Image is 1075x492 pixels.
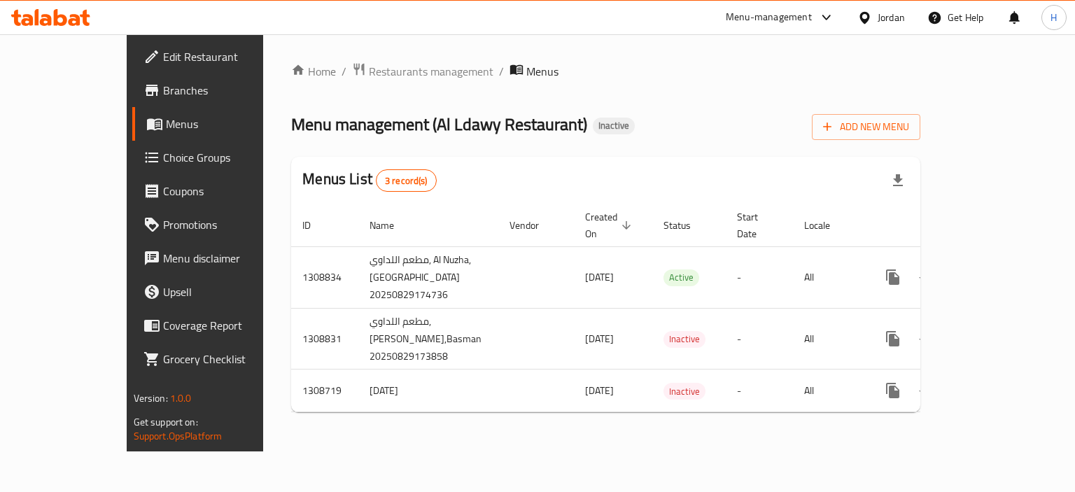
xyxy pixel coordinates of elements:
table: enhanced table [291,204,1022,413]
span: Edit Restaurant [163,48,295,65]
span: Coverage Report [163,317,295,334]
span: Add New Menu [823,118,909,136]
td: All [793,308,865,370]
span: Grocery Checklist [163,351,295,367]
button: Change Status [910,322,943,356]
li: / [499,63,504,80]
h2: Menus List [302,169,436,192]
td: - [726,308,793,370]
td: مطعم اللداوي, Al Nuzha,[GEOGRAPHIC_DATA] 20250829174736 [358,246,498,308]
span: Get support on: [134,413,198,431]
span: [DATE] [585,268,614,286]
span: Locale [804,217,848,234]
nav: breadcrumb [291,62,920,80]
div: Menu-management [726,9,812,26]
td: - [726,370,793,412]
a: Home [291,63,336,80]
span: Version: [134,389,168,407]
td: 1308719 [291,370,358,412]
span: Inactive [663,331,705,347]
span: ID [302,217,329,234]
a: Edit Restaurant [132,40,307,73]
a: Branches [132,73,307,107]
span: Promotions [163,216,295,233]
td: [DATE] [358,370,498,412]
td: All [793,246,865,308]
div: Total records count [376,169,437,192]
button: Change Status [910,374,943,407]
span: Inactive [593,120,635,132]
div: Active [663,269,699,286]
a: Upsell [132,275,307,309]
span: Upsell [163,283,295,300]
span: Menu management ( Al Ldawy Restaurant ) [291,108,587,140]
span: Inactive [663,384,705,400]
div: Jordan [878,10,905,25]
span: H [1051,10,1057,25]
a: Grocery Checklist [132,342,307,376]
button: Change Status [910,260,943,294]
span: 1.0.0 [170,389,192,407]
span: Status [663,217,709,234]
a: Coverage Report [132,309,307,342]
span: Restaurants management [369,63,493,80]
button: more [876,322,910,356]
span: Branches [163,82,295,99]
a: Promotions [132,208,307,241]
span: Menus [166,115,295,132]
span: 3 record(s) [377,174,436,188]
a: Coupons [132,174,307,208]
a: Menus [132,107,307,141]
button: more [876,374,910,407]
button: Add New Menu [812,114,920,140]
a: Support.OpsPlatform [134,427,223,445]
span: Vendor [510,217,557,234]
span: Name [370,217,412,234]
th: Actions [865,204,1022,247]
td: - [726,246,793,308]
span: Menu disclaimer [163,250,295,267]
button: more [876,260,910,294]
span: Start Date [737,209,776,242]
span: Choice Groups [163,149,295,166]
li: / [342,63,346,80]
div: Inactive [593,118,635,134]
span: Created On [585,209,635,242]
div: Export file [881,164,915,197]
a: Menu disclaimer [132,241,307,275]
div: Inactive [663,331,705,348]
span: [DATE] [585,381,614,400]
td: مطعم اللداوي, [PERSON_NAME],Basman 20250829173858 [358,308,498,370]
span: Menus [526,63,558,80]
td: 1308834 [291,246,358,308]
span: [DATE] [585,330,614,348]
td: All [793,370,865,412]
span: Coupons [163,183,295,199]
td: 1308831 [291,308,358,370]
span: Active [663,269,699,286]
a: Restaurants management [352,62,493,80]
a: Choice Groups [132,141,307,174]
